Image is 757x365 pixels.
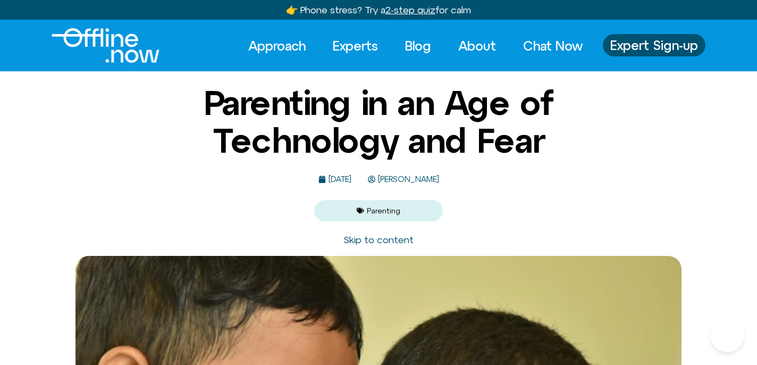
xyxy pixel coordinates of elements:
div: Logo [52,28,141,63]
a: 👉 Phone stress? Try a2-step quizfor calm [286,4,471,15]
a: Expert Sign-up [603,34,705,56]
a: [DATE] [318,175,351,184]
img: Offline.Now logo in white. Text of the words offline.now with a line going through the "O" [52,28,159,63]
span: [PERSON_NAME] [375,175,439,184]
a: Blog [396,34,441,57]
u: 2-step quiz [385,4,435,15]
h1: Parenting in an Age of Technology and Fear [121,84,636,159]
a: Parenting [367,206,400,215]
iframe: Botpress [710,318,744,352]
a: About [449,34,506,57]
time: [DATE] [329,175,351,184]
a: Chat Now [514,34,592,57]
a: [PERSON_NAME] [368,175,439,184]
a: Skip to content [343,234,414,245]
a: Approach [239,34,315,57]
nav: Menu [239,34,592,57]
span: Expert Sign-up [610,38,698,52]
a: Experts [323,34,388,57]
